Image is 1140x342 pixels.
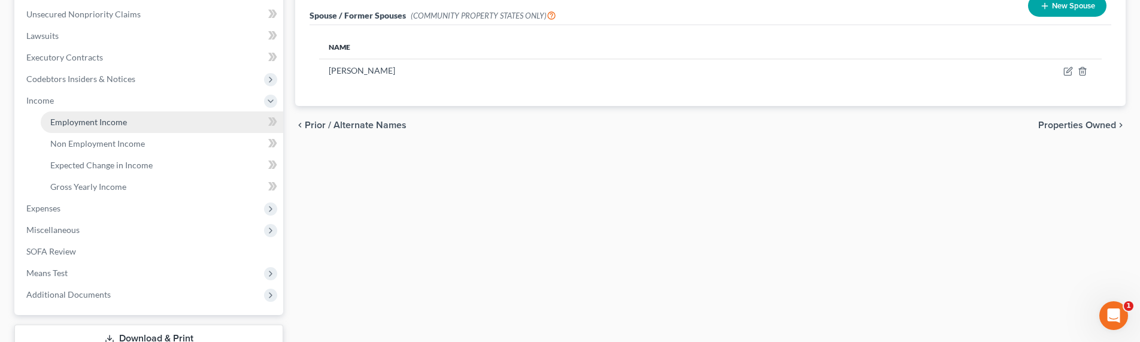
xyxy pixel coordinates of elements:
[305,120,407,130] span: Prior / Alternate Names
[41,133,283,155] a: Non Employment Income
[41,176,283,198] a: Gross Yearly Income
[50,117,127,127] span: Employment Income
[26,246,76,256] span: SOFA Review
[295,120,305,130] i: chevron_left
[26,31,59,41] span: Lawsuits
[1116,120,1126,130] i: chevron_right
[26,203,60,213] span: Expenses
[17,241,283,262] a: SOFA Review
[26,289,111,299] span: Additional Documents
[17,25,283,47] a: Lawsuits
[50,181,126,192] span: Gross Yearly Income
[50,138,145,149] span: Non Employment Income
[41,155,283,176] a: Expected Change in Income
[26,268,68,278] span: Means Test
[1038,120,1116,130] span: Properties Owned
[41,111,283,133] a: Employment Income
[1124,301,1133,311] span: 1
[295,120,407,130] button: chevron_left Prior / Alternate Names
[319,59,821,82] td: [PERSON_NAME]
[1099,301,1128,330] iframe: Intercom live chat
[26,52,103,62] span: Executory Contracts
[26,225,80,235] span: Miscellaneous
[319,35,821,59] th: Name
[310,10,406,20] span: Spouse / Former Spouses
[50,160,153,170] span: Expected Change in Income
[26,9,141,19] span: Unsecured Nonpriority Claims
[17,4,283,25] a: Unsecured Nonpriority Claims
[26,74,135,84] span: Codebtors Insiders & Notices
[26,95,54,105] span: Income
[411,11,556,20] span: (COMMUNITY PROPERTY STATES ONLY)
[1038,120,1126,130] button: Properties Owned chevron_right
[17,47,283,68] a: Executory Contracts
